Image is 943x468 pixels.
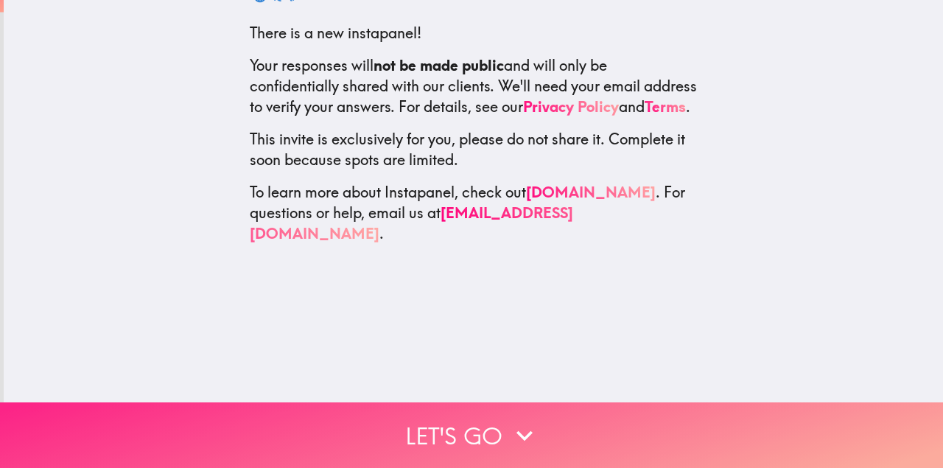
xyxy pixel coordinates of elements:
span: There is a new instapanel! [250,23,421,41]
a: [DOMAIN_NAME] [526,182,656,200]
p: To learn more about Instapanel, check out . For questions or help, email us at . [250,181,698,243]
p: Your responses will and will only be confidentially shared with our clients. We'll need your emai... [250,55,698,116]
a: Terms [645,97,686,115]
a: [EMAIL_ADDRESS][DOMAIN_NAME] [250,203,573,242]
a: Privacy Policy [523,97,619,115]
b: not be made public [374,55,504,74]
p: This invite is exclusively for you, please do not share it. Complete it soon because spots are li... [250,128,698,170]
